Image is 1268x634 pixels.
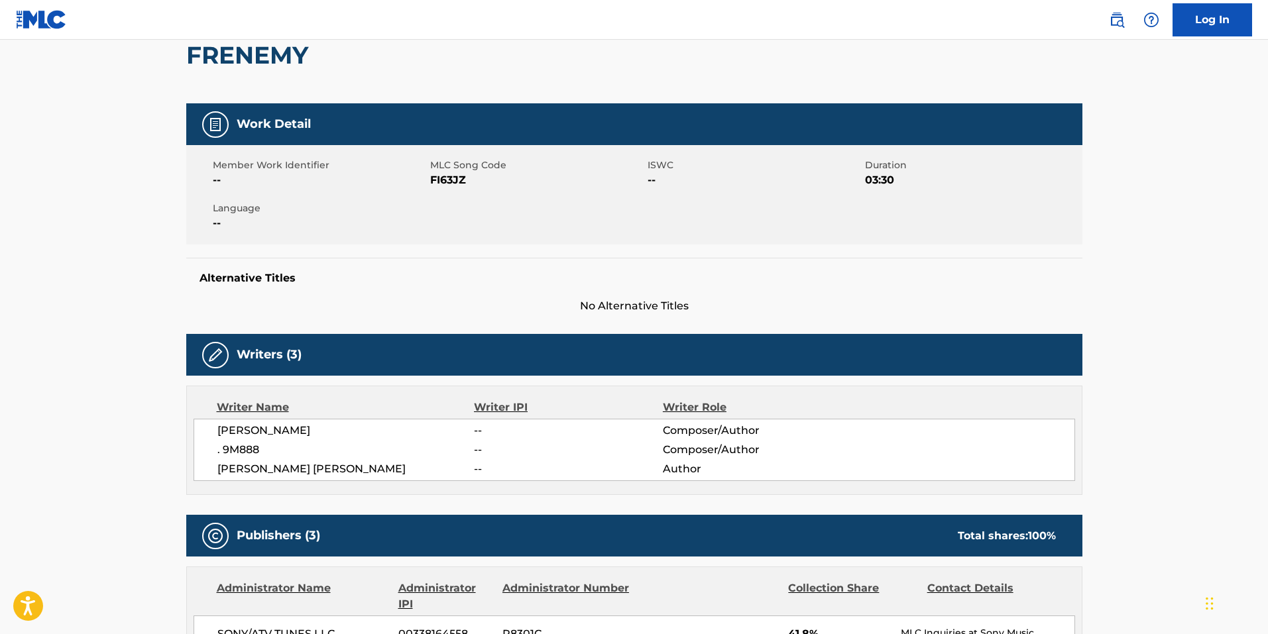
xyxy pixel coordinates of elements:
h2: FRENEMY [186,40,315,70]
span: ISWC [648,158,862,172]
span: -- [474,442,662,458]
span: -- [213,172,427,188]
span: FI63JZ [430,172,644,188]
div: Total shares: [958,528,1056,544]
h5: Writers (3) [237,347,302,362]
span: -- [474,461,662,477]
div: Writer Name [217,399,475,415]
div: Writer Role [663,399,835,415]
span: Author [663,461,835,477]
span: -- [648,172,862,188]
div: Help [1138,7,1165,33]
img: help [1143,12,1159,28]
span: 100 % [1028,529,1056,542]
h5: Publishers (3) [237,528,320,543]
span: Language [213,201,427,215]
a: Public Search [1104,7,1130,33]
span: No Alternative Titles [186,298,1082,314]
span: -- [213,215,427,231]
img: Work Detail [207,117,223,132]
iframe: Chat Widget [1202,570,1268,634]
div: Contact Details [927,580,1056,612]
div: Drag [1206,584,1214,623]
div: Administrator Number [502,580,631,612]
div: Administrator IPI [398,580,492,612]
img: Publishers [207,528,223,544]
span: . 9M888 [217,442,475,458]
span: [PERSON_NAME] [PERSON_NAME] [217,461,475,477]
img: MLC Logo [16,10,67,29]
span: Composer/Author [663,423,835,439]
a: Log In [1173,3,1252,36]
img: Writers [207,347,223,363]
div: Collection Share [788,580,917,612]
span: 03:30 [865,172,1079,188]
span: MLC Song Code [430,158,644,172]
h5: Alternative Titles [200,272,1069,285]
div: Writer IPI [474,399,663,415]
span: Composer/Author [663,442,835,458]
span: [PERSON_NAME] [217,423,475,439]
span: -- [474,423,662,439]
div: Administrator Name [217,580,388,612]
span: Duration [865,158,1079,172]
h5: Work Detail [237,117,311,132]
span: Member Work Identifier [213,158,427,172]
img: search [1109,12,1125,28]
